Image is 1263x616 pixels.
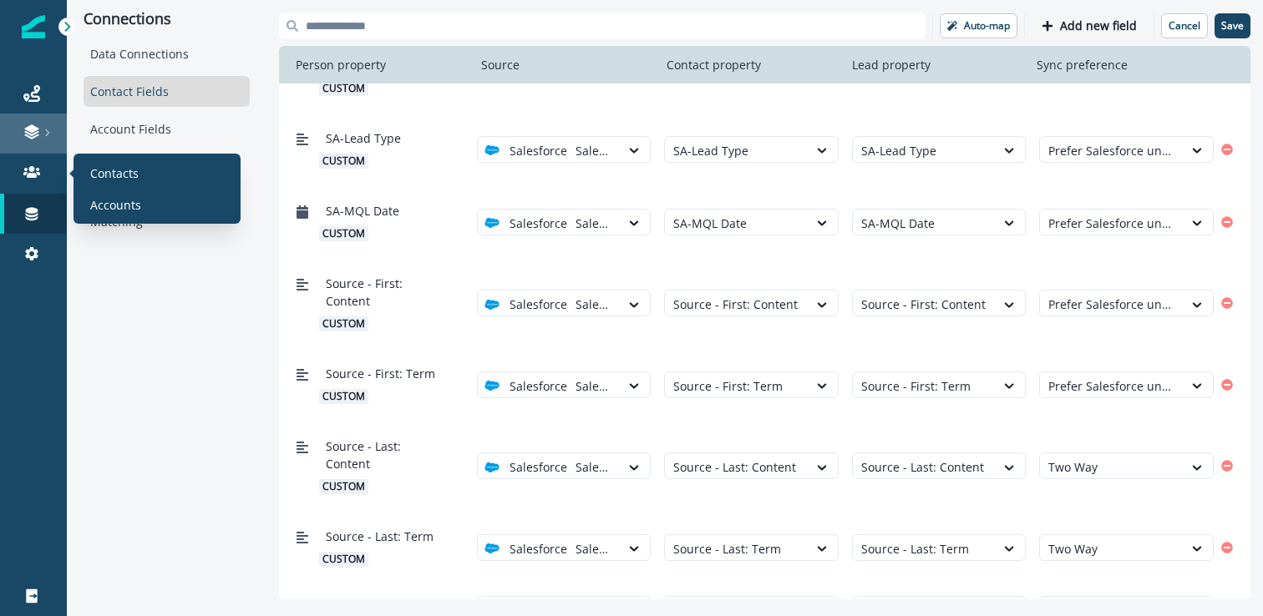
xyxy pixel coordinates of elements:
span: custom [319,226,368,241]
p: Salesforce [510,377,567,395]
button: Remove [1214,290,1240,316]
p: Salesforce [510,540,567,558]
p: Cancel [1169,20,1200,32]
p: Salesforce [510,458,567,476]
img: salesforce [484,297,500,312]
span: custom [319,389,368,404]
p: Source [474,56,526,73]
p: Accounts [90,196,141,214]
span: Source - First: Content [326,275,447,310]
button: Remove [1214,210,1240,235]
span: custom [319,81,368,96]
a: Accounts [80,192,234,217]
a: Contacts [80,160,234,185]
span: custom [319,552,368,567]
button: Remove [1214,137,1240,162]
p: Lead property [845,56,937,73]
div: Contact Fields [84,76,250,107]
p: Salesforce [510,215,567,232]
img: salesforce [484,541,500,556]
button: Cancel [1161,13,1208,38]
p: Add new field [1060,19,1137,33]
img: Inflection [22,15,45,38]
button: Add new field [1032,13,1147,38]
p: Auto-map [964,20,1010,32]
img: salesforce [484,378,500,393]
p: Salesforce [510,142,567,159]
img: salesforce [484,143,500,158]
p: Sync preference [1030,56,1134,73]
img: salesforce [484,215,500,230]
p: Contacts [90,164,139,182]
p: Save [1221,20,1244,32]
span: SA-Lead Type [326,129,401,147]
span: Source - First: Term [326,365,435,382]
button: Remove [1214,535,1240,560]
button: Remove [1214,372,1240,397]
p: Salesforce [510,295,567,313]
button: Remove [1214,453,1240,478]
span: custom [319,479,368,494]
span: Source - Last: Content [326,437,447,472]
span: Source - Last: Term [326,528,434,545]
span: SA-MQL Date [326,202,399,220]
p: Contact property [660,56,768,73]
button: Auto-map [940,13,1017,38]
p: Connections [84,10,250,28]
img: salesforce [484,460,500,475]
div: Data Connections [84,38,250,69]
p: Person property [289,56,393,73]
span: custom [319,316,368,331]
button: Save [1215,13,1250,38]
div: Product Data Explorer [84,151,250,182]
div: Account Fields [84,114,250,144]
span: custom [319,154,368,169]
